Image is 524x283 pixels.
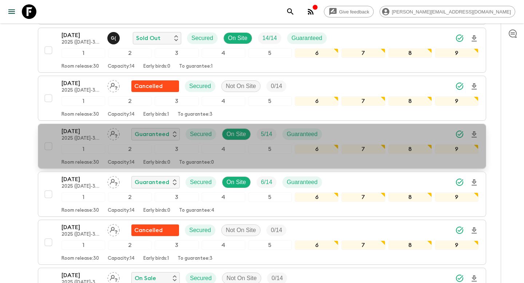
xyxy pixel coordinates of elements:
svg: Download Onboarding [470,178,479,187]
span: Gong (Anon) Ratanaphaisal [107,34,121,40]
p: Guaranteed [135,130,169,139]
p: Capacity: 14 [108,64,135,69]
p: 2025 ([DATE]-30 April with Phuket) [61,184,102,190]
svg: Synced Successfully [455,82,464,91]
a: Give feedback [324,6,374,17]
p: Sold Out [136,34,160,43]
button: [DATE]2025 ([DATE]-30 April with Phuket)Gong (Anon) RatanaphaisalSold OutSecuredOn SiteTrip FillG... [38,28,486,73]
button: search adventures [283,4,298,19]
div: 7 [341,48,385,58]
div: 9 [435,240,479,250]
p: 5 / 14 [261,130,272,139]
p: 2025 ([DATE]-30 April with Phuket) [61,88,102,93]
p: Room release: 30 [61,208,99,214]
div: Not On Site [221,80,261,92]
div: 1 [61,144,105,154]
p: Early birds: 0 [143,160,170,166]
div: 8 [388,192,432,202]
p: [DATE] [61,271,102,280]
div: Flash Pack cancellation [131,80,179,92]
div: Trip Fill [257,128,277,140]
p: G ( [111,35,116,41]
div: Secured [185,224,215,236]
p: Secured [190,274,212,283]
div: Trip Fill [257,176,277,188]
div: 8 [388,144,432,154]
div: 7 [341,144,385,154]
div: Secured [186,176,216,188]
span: Assign pack leader [107,82,120,88]
div: 5 [248,96,292,106]
div: On Site [222,176,251,188]
p: [DATE] [61,223,102,232]
p: Not On Site [226,226,256,235]
button: [DATE]2025 ([DATE]-30 April with Phuket)Assign pack leaderFlash Pack cancellationSecuredNot On Si... [38,220,486,265]
p: On Site [228,34,247,43]
span: Assign pack leader [107,226,120,232]
span: Give feedback [335,9,373,15]
p: 0 / 14 [271,226,282,235]
div: 5 [248,240,292,250]
div: 4 [202,192,245,202]
p: 2025 ([DATE]-30 April with Phuket) [61,232,102,238]
div: 3 [155,240,198,250]
div: Flash Pack cancellation [131,224,179,236]
p: Secured [189,226,211,235]
p: Capacity: 14 [108,256,135,262]
div: 7 [341,192,385,202]
div: 3 [155,48,198,58]
div: 5 [248,192,292,202]
div: 6 [295,192,338,202]
p: 14 / 14 [262,34,277,43]
div: On Site [222,128,251,140]
p: Guaranteed [287,178,318,187]
span: [PERSON_NAME][EMAIL_ADDRESS][DOMAIN_NAME] [388,9,515,15]
button: G( [107,32,121,44]
p: Secured [189,82,211,91]
p: To guarantee: 3 [178,256,213,262]
div: Trip Fill [266,224,286,236]
p: On Sale [135,274,156,283]
span: Assign pack leader [107,178,120,184]
p: Room release: 30 [61,112,99,117]
p: 2025 ([DATE]-30 April with Phuket) [61,40,102,45]
p: Room release: 30 [61,160,99,166]
svg: Download Onboarding [470,130,479,139]
p: To guarantee: 1 [179,64,213,69]
div: 4 [202,96,245,106]
div: 3 [155,192,198,202]
div: 7 [341,240,385,250]
p: Guaranteed [287,130,318,139]
svg: Synced Successfully [455,130,464,139]
p: [DATE] [61,79,102,88]
p: Secured [190,130,212,139]
svg: Synced Successfully [455,274,464,283]
p: Room release: 30 [61,256,99,262]
p: Early birds: 1 [143,256,169,262]
div: Trip Fill [258,32,281,44]
p: Capacity: 14 [108,208,135,214]
div: [PERSON_NAME][EMAIL_ADDRESS][DOMAIN_NAME] [380,6,515,17]
div: Secured [185,80,215,92]
svg: Download Onboarding [470,34,479,43]
span: Assign pack leader [107,274,120,280]
p: Early birds: 1 [143,112,169,117]
p: Secured [191,34,213,43]
p: Not On Site [227,274,257,283]
div: 2 [108,240,152,250]
button: menu [4,4,19,19]
p: Secured [190,178,212,187]
div: 1 [61,96,105,106]
p: Capacity: 14 [108,160,135,166]
p: Guaranteed [291,34,322,43]
div: 3 [155,96,198,106]
div: 5 [248,48,292,58]
div: 4 [202,240,245,250]
div: 6 [295,96,338,106]
button: [DATE]2025 ([DATE]-30 April with Phuket)Assign pack leaderGuaranteedSecuredOn SiteTrip FillGuaran... [38,172,486,217]
p: Cancelled [134,226,163,235]
div: Not On Site [221,224,261,236]
p: Early birds: 0 [143,64,170,69]
p: Room release: 30 [61,64,99,69]
div: Secured [186,128,216,140]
